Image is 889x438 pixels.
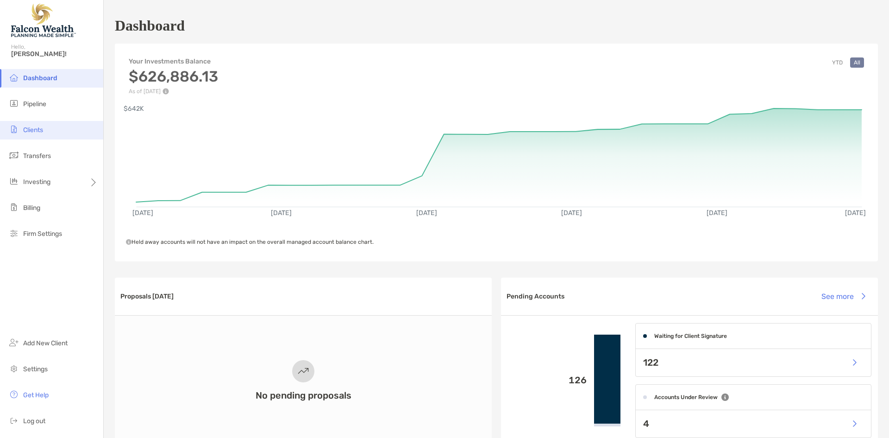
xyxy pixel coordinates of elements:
[23,100,46,108] span: Pipeline
[416,209,437,217] text: [DATE]
[508,375,587,386] p: 126
[8,202,19,213] img: billing icon
[129,68,218,85] h3: $626,886.13
[23,339,68,347] span: Add New Client
[8,124,19,135] img: clients icon
[828,57,846,68] button: YTD
[132,209,153,217] text: [DATE]
[11,4,76,37] img: Falcon Wealth Planning Logo
[8,150,19,161] img: transfers icon
[8,337,19,348] img: add_new_client icon
[115,17,185,34] h1: Dashboard
[8,363,19,374] img: settings icon
[814,286,872,306] button: See more
[654,333,727,339] h4: Waiting for Client Signature
[23,391,49,399] span: Get Help
[8,176,19,187] img: investing icon
[8,98,19,109] img: pipeline icon
[129,88,218,95] p: As of [DATE]
[850,57,864,68] button: All
[643,357,658,368] p: 122
[120,292,174,300] h3: Proposals [DATE]
[8,72,19,83] img: dashboard icon
[707,209,727,217] text: [DATE]
[126,239,374,245] span: Held away accounts will not have an impact on the overall managed account balance chart.
[8,228,19,239] img: firm-settings icon
[163,88,169,95] img: Performance Info
[11,50,98,58] span: [PERSON_NAME]!
[561,209,582,217] text: [DATE]
[23,204,40,212] span: Billing
[129,57,218,65] h4: Your Investments Balance
[124,105,144,113] text: $642K
[8,389,19,400] img: get-help icon
[8,415,19,426] img: logout icon
[654,394,718,400] h4: Accounts Under Review
[23,152,51,160] span: Transfers
[643,418,649,430] p: 4
[23,126,43,134] span: Clients
[23,74,57,82] span: Dashboard
[271,209,292,217] text: [DATE]
[23,178,50,186] span: Investing
[507,292,564,300] h3: Pending Accounts
[23,365,48,373] span: Settings
[256,390,351,401] h3: No pending proposals
[845,209,866,217] text: [DATE]
[23,417,45,425] span: Log out
[23,230,62,238] span: Firm Settings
